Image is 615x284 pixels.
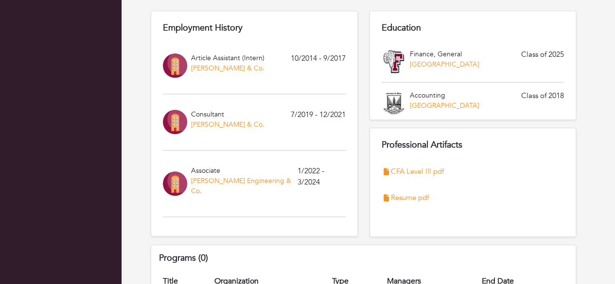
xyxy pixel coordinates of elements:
[191,166,298,176] p: Associate
[159,253,568,264] h4: Programs (0)
[291,53,346,78] span: 10/2014 - 9/2017
[298,166,346,201] span: 1/2022 - 3/2024
[163,171,187,196] img: Company-Icon-7f8a26afd1715722aa5ae9dc11300c11ceeb4d32eda0db0d61c21d11b95ecac6.png
[410,60,479,69] a: [GEOGRAPHIC_DATA]
[163,53,187,78] img: Company-Icon-7f8a26afd1715722aa5ae9dc11300c11ceeb4d32eda0db0d61c21d11b95ecac6.png
[191,120,264,129] a: [PERSON_NAME] & Co.
[521,49,564,74] span: Class of 2025
[191,109,264,119] p: Consultant
[410,90,479,100] p: Accounting
[163,23,346,33] h5: Employment History
[391,166,444,177] a: CFA Level III pdf
[382,91,406,115] img: MU%20logo.jpg
[191,53,264,63] p: Article Assistant (Intern)
[382,50,406,74] img: Athletic_Logo_Primary_Letter_Mark_1.jpg
[163,110,187,134] img: Company-Icon-7f8a26afd1715722aa5ae9dc11300c11ceeb4d32eda0db0d61c21d11b95ecac6.png
[391,192,429,203] a: Resume pdf
[191,64,264,73] a: [PERSON_NAME] & Co.
[382,140,564,150] h5: Professional Artifacts
[291,109,346,134] span: 7/2019 - 12/2021
[410,49,479,59] p: Finance, General
[521,90,564,116] span: Class of 2018
[191,176,291,196] a: [PERSON_NAME] Engineering & Co.
[382,23,564,33] h5: Education
[410,101,479,110] a: [GEOGRAPHIC_DATA]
